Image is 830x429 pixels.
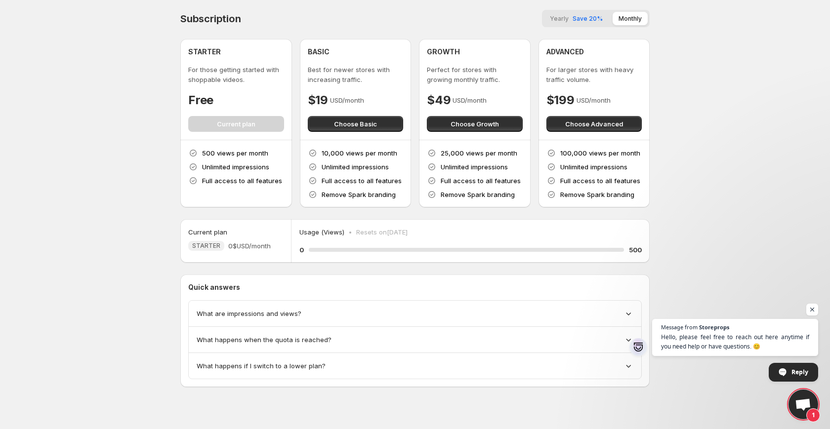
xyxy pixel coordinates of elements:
[573,15,603,22] span: Save 20%
[560,162,627,172] p: Unlimited impressions
[299,245,304,255] h5: 0
[560,176,640,186] p: Full access to all features
[544,12,609,25] button: YearlySave 20%
[330,95,364,105] p: USD/month
[427,47,460,57] h4: GROWTH
[180,13,241,25] h4: Subscription
[699,324,729,330] span: Storeprops
[441,176,521,186] p: Full access to all features
[441,190,515,199] p: Remove Spark branding
[427,116,523,132] button: Choose Growth
[629,245,642,255] h5: 500
[322,162,389,172] p: Unlimited impressions
[188,47,221,57] h4: STARTER
[546,47,584,57] h4: ADVANCED
[202,176,282,186] p: Full access to all features
[202,162,269,172] p: Unlimited impressions
[661,324,698,330] span: Message from
[613,12,648,25] button: Monthly
[188,65,284,84] p: For those getting started with shoppable videos.
[308,92,328,108] h4: $19
[560,148,640,158] p: 100,000 views per month
[661,332,809,351] span: Hello, please feel free to reach out here anytime if you need help or have questions. 😊
[356,227,408,237] p: Resets on [DATE]
[791,363,808,381] span: Reply
[197,309,301,318] span: What are impressions and views?
[788,390,818,419] div: Open chat
[334,119,377,129] span: Choose Basic
[322,190,396,199] p: Remove Spark branding
[308,65,404,84] p: Best for newer stores with increasing traffic.
[308,116,404,132] button: Choose Basic
[441,162,508,172] p: Unlimited impressions
[299,227,344,237] p: Usage (Views)
[308,47,330,57] h4: BASIC
[188,92,213,108] h4: Free
[427,65,523,84] p: Perfect for stores with growing monthly traffic.
[202,148,268,158] p: 500 views per month
[348,227,352,237] p: •
[550,15,569,22] span: Yearly
[806,408,820,422] span: 1
[565,119,623,129] span: Choose Advanced
[188,282,642,292] p: Quick answers
[197,361,326,371] span: What happens if I switch to a lower plan?
[427,92,451,108] h4: $49
[546,65,642,84] p: For larger stores with heavy traffic volume.
[322,148,397,158] p: 10,000 views per month
[451,119,499,129] span: Choose Growth
[577,95,611,105] p: USD/month
[546,92,575,108] h4: $199
[453,95,487,105] p: USD/month
[560,190,634,199] p: Remove Spark branding
[188,227,227,237] h5: Current plan
[197,335,332,345] span: What happens when the quota is reached?
[192,242,220,250] span: STARTER
[322,176,402,186] p: Full access to all features
[441,148,517,158] p: 25,000 views per month
[546,116,642,132] button: Choose Advanced
[228,241,271,251] span: 0$ USD/month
